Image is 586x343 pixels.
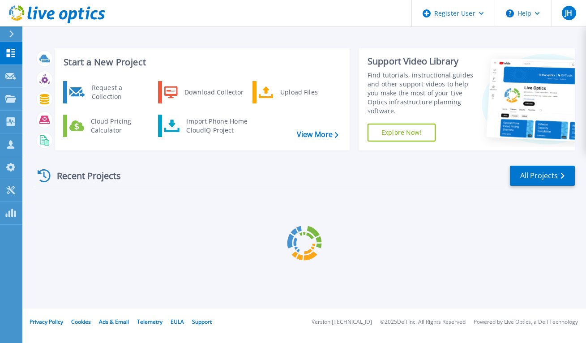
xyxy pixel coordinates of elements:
div: Recent Projects [34,165,133,187]
div: Import Phone Home CloudIQ Project [182,117,252,135]
a: Support [192,318,212,326]
a: Cloud Pricing Calculator [63,115,155,137]
a: Ads & Email [99,318,129,326]
li: © 2025 Dell Inc. All Rights Reserved [380,319,466,325]
a: Request a Collection [63,81,155,103]
a: View More [297,130,338,139]
li: Powered by Live Optics, a Dell Technology [474,319,578,325]
div: Request a Collection [87,83,153,101]
a: Privacy Policy [30,318,63,326]
div: Download Collector [180,83,248,101]
a: Explore Now! [368,124,436,141]
div: Support Video Library [368,56,475,67]
a: All Projects [510,166,575,186]
h3: Start a New Project [64,57,338,67]
a: Upload Files [252,81,344,103]
a: EULA [171,318,184,326]
span: JH [565,9,572,17]
li: Version: [TECHNICAL_ID] [312,319,372,325]
a: Telemetry [137,318,163,326]
div: Cloud Pricing Calculator [86,117,153,135]
div: Find tutorials, instructional guides and other support videos to help you make the most of your L... [368,71,475,116]
a: Download Collector [158,81,250,103]
a: Cookies [71,318,91,326]
div: Upload Files [276,83,342,101]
